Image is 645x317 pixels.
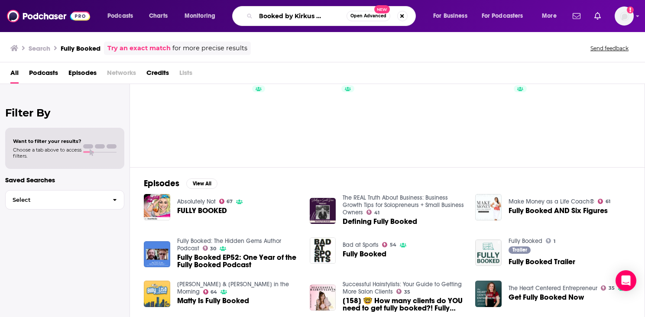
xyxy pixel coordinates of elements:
a: 67 [219,199,233,204]
span: Logged in as sschroeder [615,6,634,26]
a: The REAL Truth About Business: Business Growth Tips for Solopreneurs + Small Business Owners [343,194,464,216]
a: Charts [143,9,173,23]
img: Get Fully Booked Now [475,281,502,307]
a: 5 [536,73,620,157]
span: 67 [227,200,233,204]
span: 61 [606,200,610,204]
span: Networks [107,66,136,84]
a: 35 [396,289,410,294]
span: Want to filter your results? [13,138,81,144]
img: Podchaser - Follow, Share and Rate Podcasts [7,8,90,24]
span: 1 [554,239,555,243]
span: 35 [609,286,615,290]
span: New [374,5,390,13]
a: Try an exact match [107,43,171,53]
a: FULLY BOOKED [177,207,227,214]
a: Fully Booked EP52: One Year of the Fully Booked Podcast [177,254,299,268]
input: Search podcasts, credits, & more... [256,9,347,23]
a: Fully Booked [343,250,386,258]
h2: Filter By [5,107,124,119]
button: Select [5,190,124,210]
span: Lists [179,66,192,84]
span: 30 [210,247,216,251]
button: open menu [476,9,536,23]
img: FULLY BOOKED [144,194,170,220]
a: Defining Fully Booked [343,218,417,225]
span: 54 [390,243,396,247]
a: 5 [361,73,445,157]
img: Fully Booked Trailer [475,239,502,266]
a: 1 [546,238,555,243]
a: Matty Is Fully Booked [144,281,170,307]
img: Defining Fully Booked [310,198,336,224]
h3: Search [29,44,50,52]
a: Matty Is Fully Booked [177,297,249,304]
a: 9 [274,73,358,157]
span: More [542,10,557,22]
span: Choose a tab above to access filters. [13,147,81,159]
span: Podcasts [29,66,58,84]
span: Monitoring [185,10,215,22]
button: Show profile menu [615,6,634,26]
a: 35 [448,73,532,157]
img: Fully Booked AND Six Figures [475,194,502,220]
span: Charts [149,10,168,22]
button: open menu [178,9,227,23]
span: 35 [404,290,410,294]
a: Successful Hairstylists: Your Guide to Getting More Salon Clients [343,281,462,295]
span: 64 [211,290,217,294]
button: open menu [101,9,144,23]
img: Fully Booked [310,237,336,264]
img: User Profile [615,6,634,26]
a: Billy & Lisa in the Morning [177,281,289,295]
p: Saved Searches [5,176,124,184]
a: Get Fully Booked Now [509,294,584,301]
span: Trailer [512,247,527,252]
a: 61 [598,199,610,204]
button: open menu [427,9,478,23]
a: 17 [187,73,271,157]
button: open menu [536,9,567,23]
img: Fully Booked EP52: One Year of the Fully Booked Podcast [144,241,170,268]
a: Fully Booked AND Six Figures [509,207,608,214]
a: Fully Booked [509,237,542,245]
a: Make Money as a Life Coach® [509,198,594,205]
a: Fully Booked Trailer [509,258,575,265]
svg: Add a profile image [627,6,634,13]
a: Credits [146,66,169,84]
a: [158] 🤓 How many clients do YOU need to get fully booked?! Fully Booked Calculator Preview [343,297,465,312]
span: 41 [374,211,379,215]
a: 41 [366,210,379,215]
a: 64 [203,289,217,294]
a: All [10,66,19,84]
span: For Podcasters [482,10,523,22]
a: Absolutely Not [177,198,216,205]
a: Episodes [68,66,97,84]
span: For Business [433,10,467,22]
a: Show notifications dropdown [569,9,584,23]
a: 35 [601,285,615,291]
span: Podcasts [107,10,133,22]
a: 54 [382,242,396,247]
a: Show notifications dropdown [591,9,604,23]
a: [158] 🤓 How many clients do YOU need to get fully booked?! Fully Booked Calculator Preview [310,285,336,311]
span: for more precise results [172,43,247,53]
